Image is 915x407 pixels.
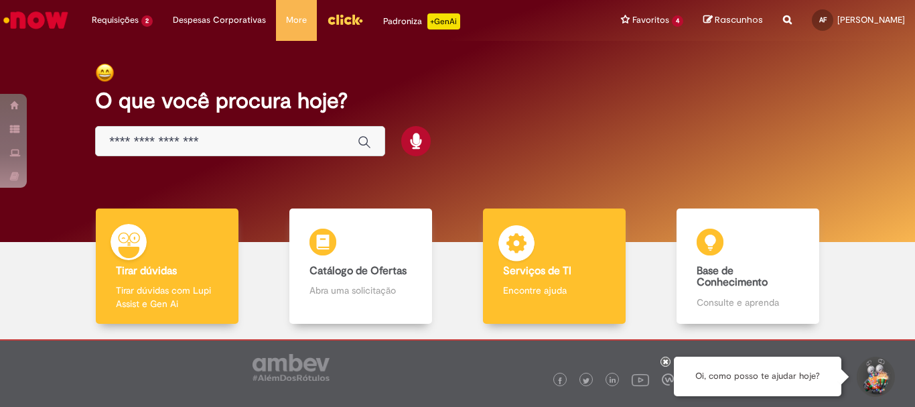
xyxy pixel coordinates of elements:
[583,377,589,384] img: logo_footer_twitter.png
[651,209,845,325] a: Base de Conhecimento Consulte e aprenda
[427,13,460,30] p: +GenAi
[253,354,330,381] img: logo_footer_ambev_rotulo_gray.png
[116,284,218,310] p: Tirar dúvidas com Lupi Assist e Gen Ai
[632,371,649,388] img: logo_footer_youtube.png
[383,13,460,30] div: Padroniza
[557,377,563,384] img: logo_footer_facebook.png
[503,284,605,297] p: Encontre ajuda
[674,357,841,396] div: Oi, como posso te ajudar hoje?
[855,357,895,397] button: Iniciar Conversa de Suporte
[610,377,616,385] img: logo_footer_linkedin.png
[309,284,411,297] p: Abra uma solicitação
[662,373,674,386] img: logo_footer_workplace.png
[632,13,669,27] span: Favoritos
[715,13,763,26] span: Rascunhos
[70,209,264,325] a: Tirar dúvidas Tirar dúvidas com Lupi Assist e Gen Ai
[697,264,768,290] b: Base de Conhecimento
[92,13,139,27] span: Requisições
[697,296,798,309] p: Consulte e aprenda
[703,14,763,27] a: Rascunhos
[672,15,683,27] span: 4
[1,7,70,34] img: ServiceNow
[837,14,905,25] span: [PERSON_NAME]
[116,264,177,278] b: Tirar dúvidas
[309,264,407,278] b: Catálogo de Ofertas
[327,9,363,30] img: click_logo_yellow_360x200.png
[95,89,820,113] h2: O que você procura hoje?
[173,13,266,27] span: Despesas Corporativas
[457,209,651,325] a: Serviços de TI Encontre ajuda
[141,15,153,27] span: 2
[264,209,457,325] a: Catálogo de Ofertas Abra uma solicitação
[286,13,307,27] span: More
[819,15,827,24] span: AF
[503,264,571,278] b: Serviços de TI
[95,63,115,82] img: happy-face.png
